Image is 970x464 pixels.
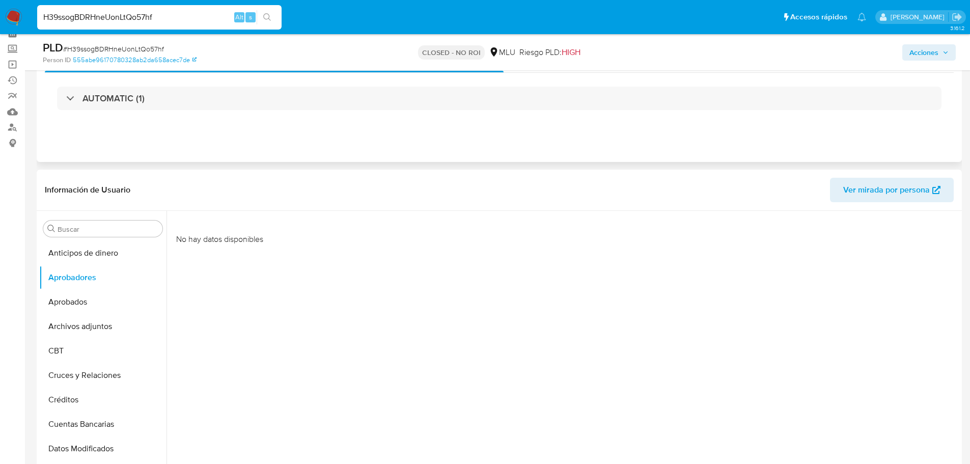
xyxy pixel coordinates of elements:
b: PLD [43,39,63,56]
button: search-icon [257,10,278,24]
button: Archivos adjuntos [39,314,167,339]
span: Alt [235,12,243,22]
button: Datos Modificados [39,436,167,461]
div: MLU [489,47,515,58]
span: Accesos rápidos [790,12,847,22]
input: Buscar [58,225,158,234]
input: Buscar usuario o caso... [37,11,282,24]
p: giorgio.franco@mercadolibre.com [891,12,948,22]
span: Ver mirada por persona [843,178,930,202]
button: Aprobadores [39,265,167,290]
span: Acciones [909,44,938,61]
a: Salir [952,12,962,22]
a: Notificaciones [857,13,866,21]
button: Ver mirada por persona [830,178,954,202]
div: AUTOMATIC (1) [57,87,941,110]
button: Aprobados [39,290,167,314]
span: HIGH [562,46,580,58]
button: Anticipos de dinero [39,241,167,265]
span: s [249,12,252,22]
span: Riesgo PLD: [519,47,580,58]
p: CLOSED - NO ROI [418,45,485,60]
span: # H39ssogBDRHneUonLtQo57hf [63,44,164,54]
button: Créditos [39,388,167,412]
button: Cuentas Bancarias [39,412,167,436]
span: 3.161.2 [950,24,965,32]
button: Cruces y Relaciones [39,363,167,388]
h1: Información de Usuario [45,185,130,195]
h3: AUTOMATIC (1) [82,93,145,104]
button: CBT [39,339,167,363]
b: Person ID [43,56,71,65]
button: Acciones [902,44,956,61]
button: Buscar [47,225,56,233]
a: 555abe96170780328ab2da658acec7de [73,56,197,65]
